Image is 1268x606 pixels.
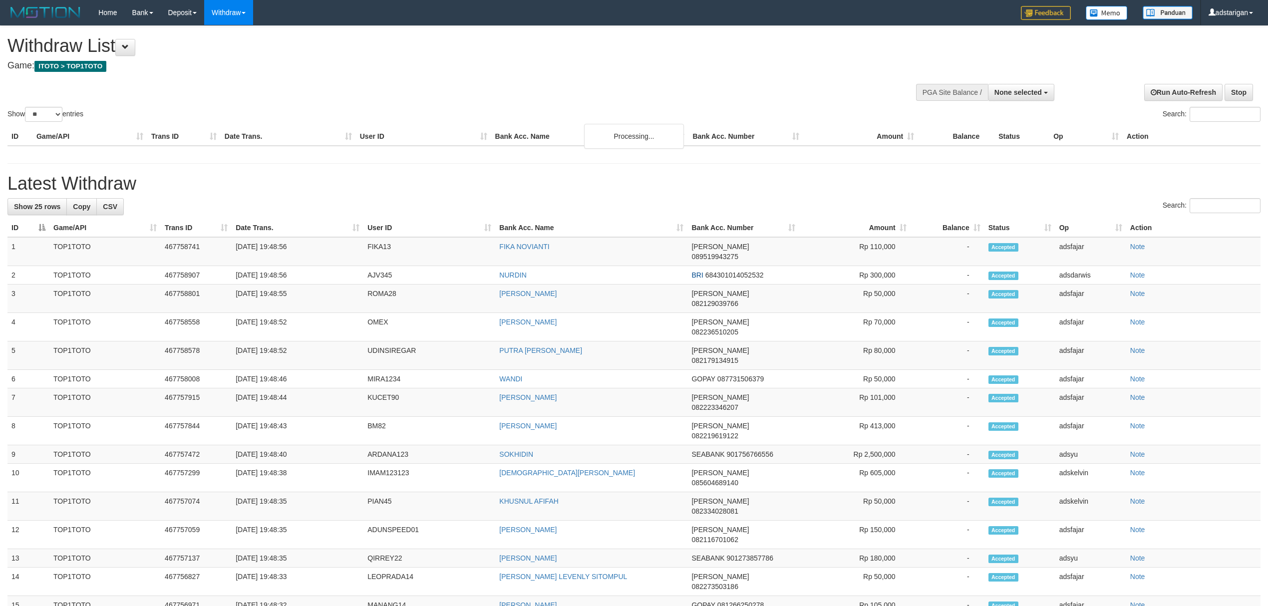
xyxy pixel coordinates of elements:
[911,313,984,341] td: -
[918,127,994,146] th: Balance
[7,237,49,266] td: 1
[911,464,984,492] td: -
[49,285,161,313] td: TOP1TOTO
[1055,417,1126,445] td: adsfajar
[911,370,984,388] td: -
[988,243,1018,252] span: Accepted
[161,568,232,596] td: 467756827
[66,198,97,215] a: Copy
[161,521,232,549] td: 467757059
[363,285,495,313] td: ROMA28
[691,450,724,458] span: SEABANK
[799,285,911,313] td: Rp 50,000
[1130,422,1145,430] a: Note
[147,127,221,146] th: Trans ID
[1130,573,1145,581] a: Note
[73,203,90,211] span: Copy
[988,290,1018,299] span: Accepted
[7,568,49,596] td: 14
[1126,219,1261,237] th: Action
[687,219,799,237] th: Bank Acc. Number: activate to sort column ascending
[691,346,749,354] span: [PERSON_NAME]
[994,127,1049,146] th: Status
[691,422,749,430] span: [PERSON_NAME]
[1055,388,1126,417] td: adsfajar
[727,450,773,458] span: Copy 901756766556 to clipboard
[799,370,911,388] td: Rp 50,000
[363,237,495,266] td: FIKA13
[1163,107,1261,122] label: Search:
[499,271,526,279] a: NURDIN
[363,417,495,445] td: BM82
[7,492,49,521] td: 11
[232,492,363,521] td: [DATE] 19:48:35
[49,341,161,370] td: TOP1TOTO
[691,290,749,298] span: [PERSON_NAME]
[495,219,687,237] th: Bank Acc. Name: activate to sort column ascending
[499,450,533,458] a: SOKHIDIN
[363,445,495,464] td: ARDANA123
[1055,549,1126,568] td: adsyu
[691,375,715,383] span: GOPAY
[1130,469,1145,477] a: Note
[7,313,49,341] td: 4
[988,498,1018,506] span: Accepted
[499,497,559,505] a: KHUSNUL AFIFAH
[363,464,495,492] td: IMAM123123
[363,370,495,388] td: MIRA1234
[232,313,363,341] td: [DATE] 19:48:52
[232,464,363,492] td: [DATE] 19:48:38
[911,521,984,549] td: -
[988,573,1018,582] span: Accepted
[691,328,738,336] span: Copy 082236510205 to clipboard
[7,445,49,464] td: 9
[499,393,557,401] a: [PERSON_NAME]
[799,417,911,445] td: Rp 413,000
[161,445,232,464] td: 467757472
[96,198,124,215] a: CSV
[499,243,549,251] a: FIKA NOVIANTI
[1130,318,1145,326] a: Note
[911,568,984,596] td: -
[691,536,738,544] span: Copy 082116701062 to clipboard
[1130,346,1145,354] a: Note
[49,445,161,464] td: TOP1TOTO
[161,266,232,285] td: 467758907
[994,88,1042,96] span: None selected
[232,417,363,445] td: [DATE] 19:48:43
[161,285,232,313] td: 467758801
[7,61,835,71] h4: Game:
[911,549,984,568] td: -
[911,492,984,521] td: -
[911,285,984,313] td: -
[1143,6,1193,19] img: panduan.png
[803,127,918,146] th: Amount
[232,549,363,568] td: [DATE] 19:48:35
[1021,6,1071,20] img: Feedback.jpg
[7,127,32,146] th: ID
[7,174,1261,194] h1: Latest Withdraw
[363,521,495,549] td: ADUNSPEED01
[363,549,495,568] td: QIRREY22
[161,492,232,521] td: 467757074
[1055,492,1126,521] td: adskelvin
[799,266,911,285] td: Rp 300,000
[32,127,147,146] th: Game/API
[799,521,911,549] td: Rp 150,000
[363,219,495,237] th: User ID: activate to sort column ascending
[363,568,495,596] td: LEOPRADA14
[491,127,689,146] th: Bank Acc. Name
[911,388,984,417] td: -
[363,313,495,341] td: OMEX
[691,253,738,261] span: Copy 089519943275 to clipboard
[499,573,627,581] a: [PERSON_NAME] LEVENLY SITOMPUL
[691,300,738,307] span: Copy 082129039766 to clipboard
[799,219,911,237] th: Amount: activate to sort column ascending
[7,266,49,285] td: 2
[232,285,363,313] td: [DATE] 19:48:55
[1055,341,1126,370] td: adsfajar
[691,243,749,251] span: [PERSON_NAME]
[691,318,749,326] span: [PERSON_NAME]
[232,388,363,417] td: [DATE] 19:48:44
[799,568,911,596] td: Rp 50,000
